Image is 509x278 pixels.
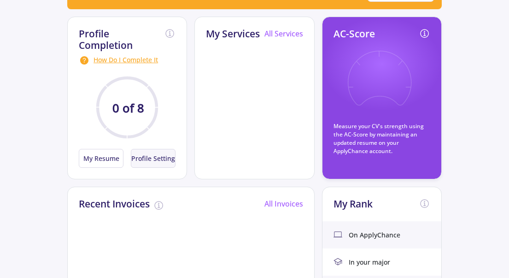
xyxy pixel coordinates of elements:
[127,149,176,168] a: Profile Setting
[349,257,390,267] span: In your major
[264,199,303,209] a: All Invoices
[333,122,430,155] p: Measure your CV's strength using the AC-Score by maintaining an updated resume on your ApplyChanc...
[112,101,144,117] text: 0 of 8
[349,230,400,240] span: On ApplyChance
[131,149,176,168] button: Profile Setting
[79,149,123,168] button: My Resume
[333,28,375,40] h2: AC-Score
[79,198,150,210] h2: Recent Invoices
[264,29,303,39] a: All Services
[79,28,164,51] h2: Profile Completion
[333,198,373,210] h2: My Rank
[206,28,260,40] h2: My Services
[79,149,127,168] a: My Resume
[79,55,176,66] div: How Do I Complete It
